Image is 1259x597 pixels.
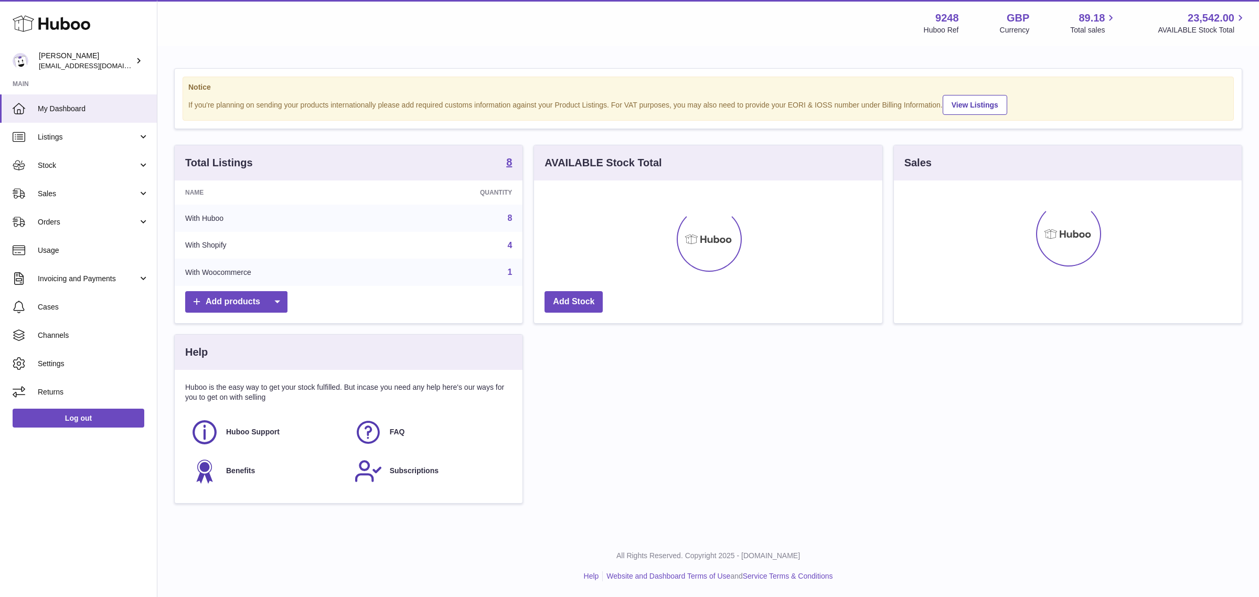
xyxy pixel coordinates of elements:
strong: 8 [506,157,512,167]
span: Usage [38,246,149,255]
span: Stock [38,161,138,170]
a: Add products [185,291,287,313]
span: [EMAIL_ADDRESS][DOMAIN_NAME] [39,61,154,70]
strong: GBP [1007,11,1029,25]
span: FAQ [390,427,405,437]
td: With Woocommerce [175,259,391,286]
td: With Huboo [175,205,391,232]
span: Benefits [226,466,255,476]
a: 23,542.00 AVAILABLE Stock Total [1158,11,1246,35]
a: 1 [507,268,512,276]
a: Help [584,572,599,580]
h3: AVAILABLE Stock Total [545,156,661,170]
td: With Shopify [175,232,391,259]
span: 89.18 [1079,11,1105,25]
strong: 9248 [935,11,959,25]
a: 4 [507,241,512,250]
a: Log out [13,409,144,428]
span: Cases [38,302,149,312]
a: Benefits [190,457,344,485]
a: Subscriptions [354,457,507,485]
strong: Notice [188,82,1228,92]
th: Quantity [391,180,523,205]
h3: Total Listings [185,156,253,170]
img: internalAdmin-9248@internal.huboo.com [13,53,28,69]
a: Huboo Support [190,418,344,446]
span: Returns [38,387,149,397]
span: Invoicing and Payments [38,274,138,284]
span: AVAILABLE Stock Total [1158,25,1246,35]
a: 8 [506,157,512,169]
a: View Listings [943,95,1007,115]
span: 23,542.00 [1188,11,1234,25]
span: Orders [38,217,138,227]
div: If you're planning on sending your products internationally please add required customs informati... [188,93,1228,115]
a: Service Terms & Conditions [743,572,833,580]
a: 8 [507,214,512,222]
span: Channels [38,331,149,340]
span: Listings [38,132,138,142]
span: Settings [38,359,149,369]
span: Subscriptions [390,466,439,476]
span: Sales [38,189,138,199]
p: All Rights Reserved. Copyright 2025 - [DOMAIN_NAME] [166,551,1251,561]
a: Add Stock [545,291,603,313]
h3: Sales [904,156,932,170]
h3: Help [185,345,208,359]
div: Huboo Ref [924,25,959,35]
span: My Dashboard [38,104,149,114]
a: 89.18 Total sales [1070,11,1117,35]
span: Total sales [1070,25,1117,35]
a: Website and Dashboard Terms of Use [606,572,730,580]
div: Currency [1000,25,1030,35]
div: [PERSON_NAME] [39,51,133,71]
span: Huboo Support [226,427,280,437]
li: and [603,571,833,581]
th: Name [175,180,391,205]
p: Huboo is the easy way to get your stock fulfilled. But incase you need any help here's our ways f... [185,382,512,402]
a: FAQ [354,418,507,446]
